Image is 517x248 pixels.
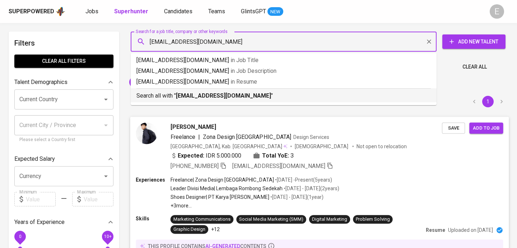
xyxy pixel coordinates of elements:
[171,193,269,201] p: Shoes Designer | PT Karya [PERSON_NAME]
[442,34,506,49] button: Add New Talent
[482,96,494,107] button: page 1
[14,37,113,49] h6: Filters
[171,162,219,169] span: [PHONE_NUMBER]
[426,226,445,234] p: Resume
[164,7,194,16] a: Candidates
[198,132,200,141] span: |
[448,37,500,46] span: Add New Talent
[208,8,225,15] span: Teams
[136,176,170,183] p: Experiences
[312,216,347,223] div: Digital Marketing
[114,8,148,15] b: Superhunter
[211,226,220,233] p: +12
[136,122,157,144] img: 8fdfc589479f87dc92fa701946a3d0cb.jpg
[164,8,192,15] span: Candidates
[176,92,271,99] b: [EMAIL_ADDRESS][DOMAIN_NAME]
[356,216,390,223] div: Problem Solving
[203,133,291,140] span: Zona Design [GEOGRAPHIC_DATA]
[178,151,204,160] b: Expected:
[171,151,242,160] div: IDR 5.000.000
[136,78,431,86] p: [EMAIL_ADDRESS][DOMAIN_NAME]
[295,142,349,150] span: [DEMOGRAPHIC_DATA]
[129,79,213,85] span: [EMAIL_ADDRESS][DOMAIN_NAME]
[14,155,55,163] p: Expected Salary
[136,215,170,222] p: Skills
[239,216,303,223] div: Social Media Marketing (SMM)
[136,56,431,65] p: [EMAIL_ADDRESS][DOMAIN_NAME]
[173,216,230,223] div: Marketing Communications
[85,8,98,15] span: Jobs
[357,142,406,150] p: Not open to relocation
[462,62,487,71] span: Clear All
[442,122,465,134] button: Save
[14,55,113,68] button: Clear All filters
[446,124,461,132] span: Save
[208,7,227,16] a: Teams
[290,151,294,160] span: 3
[230,57,258,64] span: in Job Title
[136,92,431,100] p: Search all with " "
[171,122,216,131] span: [PERSON_NAME]
[460,60,490,74] button: Clear All
[104,234,111,239] span: 10+
[129,76,220,88] div: [EMAIL_ADDRESS][DOMAIN_NAME]
[20,57,108,66] span: Clear All filters
[469,122,503,134] button: Add to job
[171,202,339,209] p: +3 more ...
[56,6,65,17] img: app logo
[84,192,113,206] input: Value
[171,185,283,192] p: Leader Divisi Media | Lembaga Rombong Sedekah
[101,171,111,181] button: Open
[136,67,431,75] p: [EMAIL_ADDRESS][DOMAIN_NAME]
[19,136,108,144] p: Please select a Country first
[101,94,111,104] button: Open
[85,7,100,16] a: Jobs
[19,234,21,239] span: 0
[230,67,276,74] span: in Job Description
[448,226,493,234] p: Uploaded on [DATE]
[473,124,499,132] span: Add to job
[14,78,67,86] p: Talent Demographics
[241,7,283,16] a: GlintsGPT NEW
[274,176,332,183] p: • [DATE] - Present ( 5 years )
[490,4,504,19] div: E
[9,8,54,16] div: Superpowered
[424,37,434,47] button: Clear
[14,218,65,226] p: Years of Experience
[269,193,323,201] p: • [DATE] - [DATE] ( 1 year )
[232,162,325,169] span: [EMAIL_ADDRESS][DOMAIN_NAME]
[14,215,113,229] div: Years of Experience
[467,96,508,107] nav: pagination navigation
[114,7,150,16] a: Superhunter
[171,133,195,140] span: Freelance
[230,78,257,85] span: in Resume
[26,192,56,206] input: Value
[241,8,266,15] span: GlintsGPT
[293,134,329,140] span: Design Services
[9,6,65,17] a: Superpoweredapp logo
[173,226,205,233] div: Graphic Design
[262,151,289,160] b: Total YoE:
[171,142,288,150] div: [GEOGRAPHIC_DATA], Kab. [GEOGRAPHIC_DATA]
[283,185,339,192] p: • [DATE] - [DATE] ( 2 years )
[14,75,113,89] div: Talent Demographics
[267,8,283,15] span: NEW
[171,176,274,183] p: Freelance | Zona Design [GEOGRAPHIC_DATA]
[14,152,113,166] div: Expected Salary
